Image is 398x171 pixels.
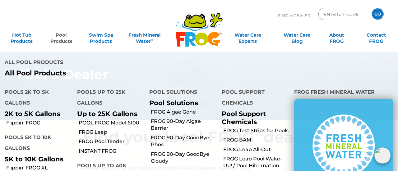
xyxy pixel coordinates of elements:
a: PoolProducts [46,29,77,41]
a: FROG 90-Day Algae Barrier [151,118,217,132]
a: Fresh MineralWater∞ [125,29,164,41]
a: FROG BAM [223,137,289,143]
a: ContactFROG [361,29,392,41]
a: FROG 90-Day GoodBye Cloudy [151,151,217,165]
img: openIcon [374,147,391,164]
p: 5K to 10K Gallons [5,155,68,163]
input: GO [372,8,383,20]
h4: All Pool Products [5,57,194,69]
a: Swim SpaProducts [86,29,116,41]
a: Flippin’ FROG [6,119,72,126]
p: Pool Support Chemicals [222,110,285,125]
p: Up to 25K Gallons [77,110,140,118]
a: AboutFROG [321,29,352,41]
a: Water CareBlog [282,29,312,41]
h4: FROG Fresh Mineral Water [294,87,393,99]
p: Find A Dealer [278,8,310,23]
a: FROG 90-Day GoodBye Phos [151,134,217,148]
a: All Pool Products [5,69,194,77]
h4: Pool Solutions [149,87,212,99]
p: 2K to 5K Gallons [5,110,68,118]
a: POOL FROG Model 6100 [79,119,145,126]
a: Pool Solutions [149,99,198,107]
a: FROG Leap All-Out [223,146,289,153]
a: Water CareExperts [223,29,273,41]
a: Hot TubProducts [6,29,37,41]
a: FROG Leap [79,129,145,136]
a: INSTANT FROG [79,148,145,155]
a: FROG Algae Gone [151,109,217,115]
h4: Pools 2K to 5K Gallons [5,87,68,110]
a: FROG Leap Pool Wake-Up! / Pool Hibernation [223,155,289,169]
sup: ∞ [150,38,153,42]
h4: Pools up to 25K Gallons [77,87,140,110]
input: Zip Code Form [323,10,365,19]
h4: Pools 5K to 10K Gallons [5,132,68,155]
a: FROG Pool Tender [79,138,145,145]
h4: Pool Support Chemicals [222,87,285,110]
a: FROG Test Strips for Pools [223,127,289,134]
